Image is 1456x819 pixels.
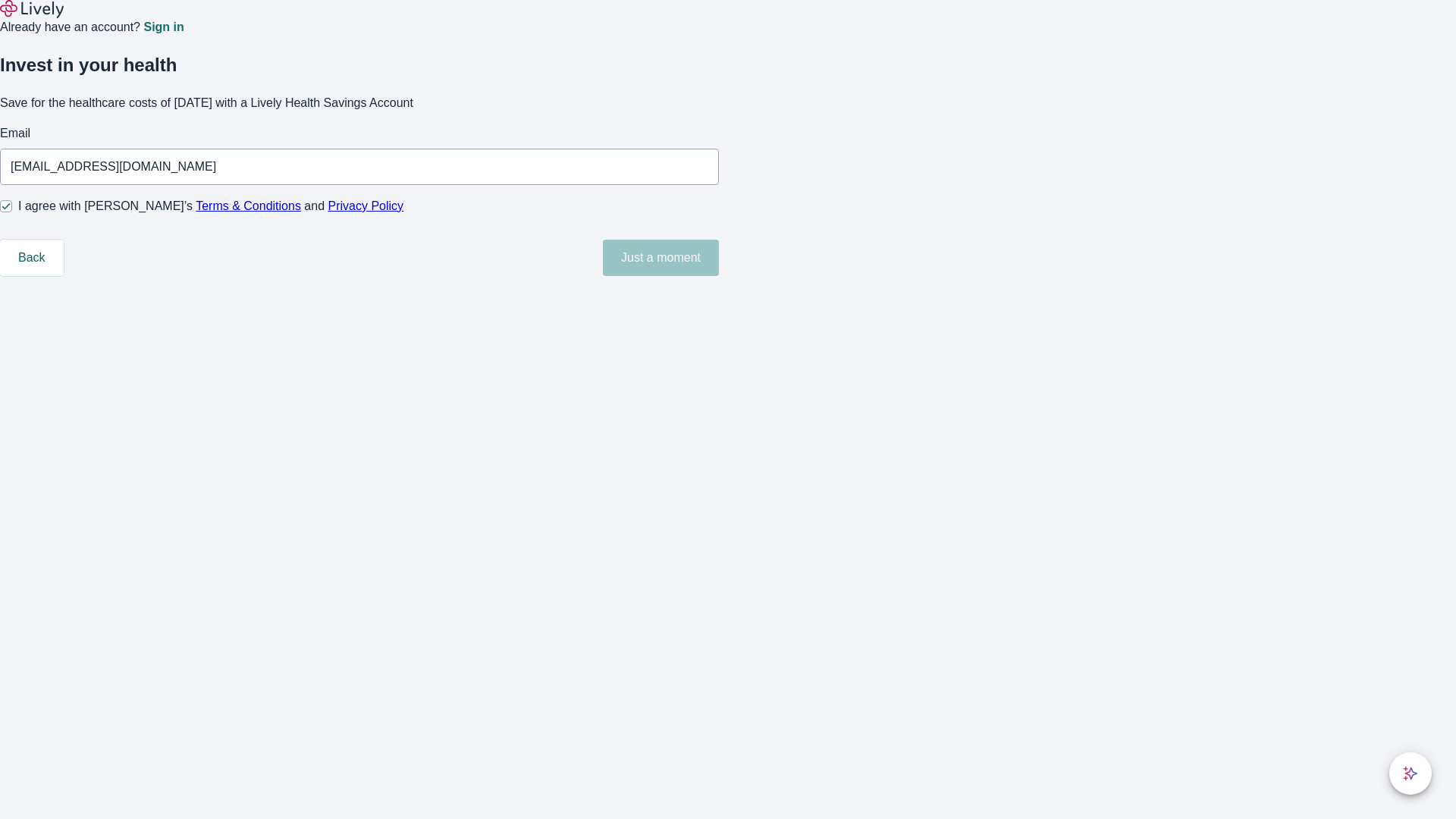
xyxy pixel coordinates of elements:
button: chat [1389,752,1432,795]
svg: Lively AI Assistant [1403,766,1418,781]
a: Terms & Conditions [196,199,301,212]
a: Sign in [143,21,184,33]
a: Privacy Policy [328,199,404,212]
span: I agree with [PERSON_NAME]’s and [18,197,403,215]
